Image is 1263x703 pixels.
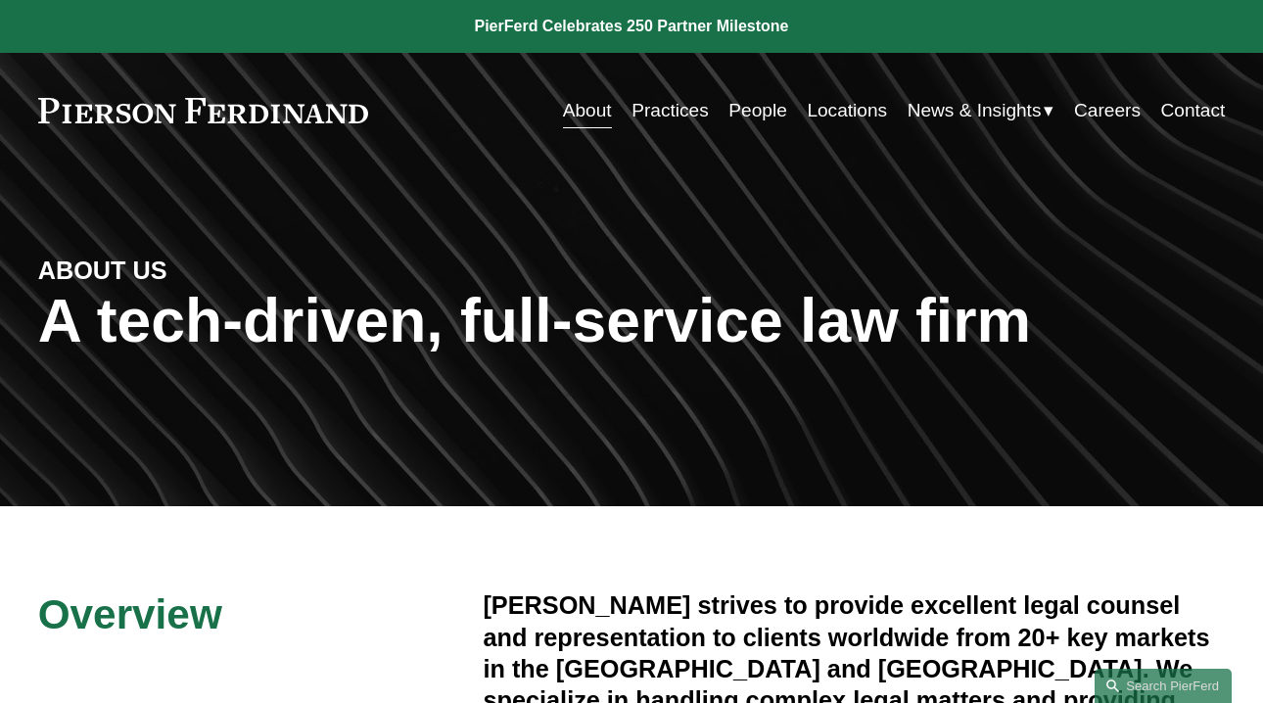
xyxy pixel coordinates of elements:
[38,257,167,284] strong: ABOUT US
[908,92,1054,129] a: folder dropdown
[728,92,786,129] a: People
[1161,92,1226,129] a: Contact
[631,92,708,129] a: Practices
[1095,669,1232,703] a: Search this site
[807,92,887,129] a: Locations
[563,92,612,129] a: About
[908,94,1042,127] span: News & Insights
[1074,92,1141,129] a: Careers
[38,591,222,637] span: Overview
[38,286,1226,355] h1: A tech-driven, full-service law firm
